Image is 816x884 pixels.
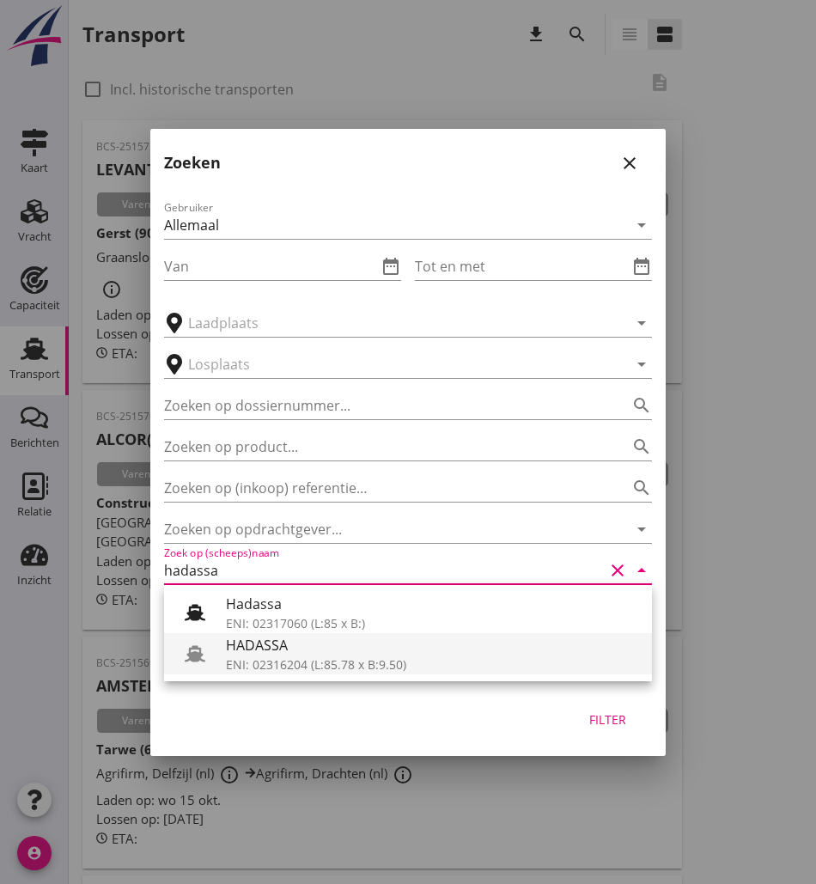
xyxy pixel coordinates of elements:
i: search [631,395,652,416]
input: Zoeken op opdrachtgever... [164,515,604,543]
i: date_range [631,256,652,277]
input: Laadplaats [188,309,604,337]
div: Hadassa [226,594,638,614]
button: Filter [569,704,645,735]
i: arrow_drop_down [631,519,652,540]
i: search [631,478,652,498]
div: Filter [583,710,631,729]
div: HADASSA [226,635,638,655]
input: Zoeken op (inkoop) referentie… [164,474,604,502]
div: ENI: 02317060 (L:85 x B:) [226,614,638,632]
input: Van [164,253,377,280]
input: Losplaats [188,351,604,378]
i: arrow_drop_down [631,354,652,375]
i: close [619,153,640,174]
input: Zoeken op product... [164,433,604,460]
h2: Zoeken [164,151,221,174]
i: arrow_drop_down [631,313,652,333]
input: Zoeken op dossiernummer... [164,392,604,419]
i: date_range [381,256,401,277]
i: search [631,436,652,457]
i: arrow_drop_down [631,215,652,235]
div: Allemaal [164,217,219,233]
i: arrow_drop_down [631,560,652,581]
input: Zoek op (scheeps)naam [164,557,604,584]
i: clear [607,560,628,581]
div: ENI: 02316204 (L:85.78 x B:9.50) [226,655,638,674]
input: Tot en met [415,253,628,280]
